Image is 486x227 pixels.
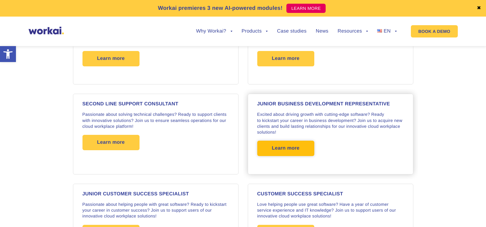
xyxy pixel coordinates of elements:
span: EN [384,29,391,34]
h4: JUNIOR CUSTOMER SUCCESS SPECIALIST [82,192,229,197]
a: SECOND LINE SUPPORT CONSULTANT Passionate about solving technical challenges? Ready to support cl... [68,89,243,179]
a: Products [242,29,268,34]
a: Case studies [277,29,306,34]
h4: SECOND LINE SUPPORT CONSULTANT [82,102,229,107]
span: Learn more [272,141,300,156]
p: Passionate about helping people with great software? Ready to kickstart your career in customer s... [82,202,229,219]
span: Learn more [97,135,125,150]
a: Junior Business Development Representative Excited about driving growth with cutting-edge softwar... [243,89,418,179]
a: News [316,29,328,34]
p: Excited about driving growth with cutting-edge software? Ready to kickstart your career in busine... [257,112,404,135]
h4: Junior Business Development Representative [257,102,404,107]
a: MID .NET DEVELOPER Do you have 3+ years of experience building scalable web applications? Familia... [243,5,418,89]
span: Learn more [272,51,300,66]
p: Workai premieres 3 new AI-powered modules! [158,4,283,12]
a: ✖ [477,6,481,11]
h4: CUSTOMER SUCCESS SPECIALIST [257,192,404,197]
p: Passionate about solving technical challenges? Ready to support clients with innovative solutions... [82,112,229,129]
a: SENIOR .NET DEVELOPER Are you an expert in .NET Core, Azure Services, and REST APIs? Fluent in th... [68,5,243,89]
p: Love helping people use great software? Have a year of customer service experience and IT knowled... [257,202,404,219]
span: Learn more [97,51,125,66]
a: Why Workai? [196,29,232,34]
a: BOOK A DEMO [411,25,457,37]
a: Resources [338,29,368,34]
a: LEARN MORE [286,4,326,13]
